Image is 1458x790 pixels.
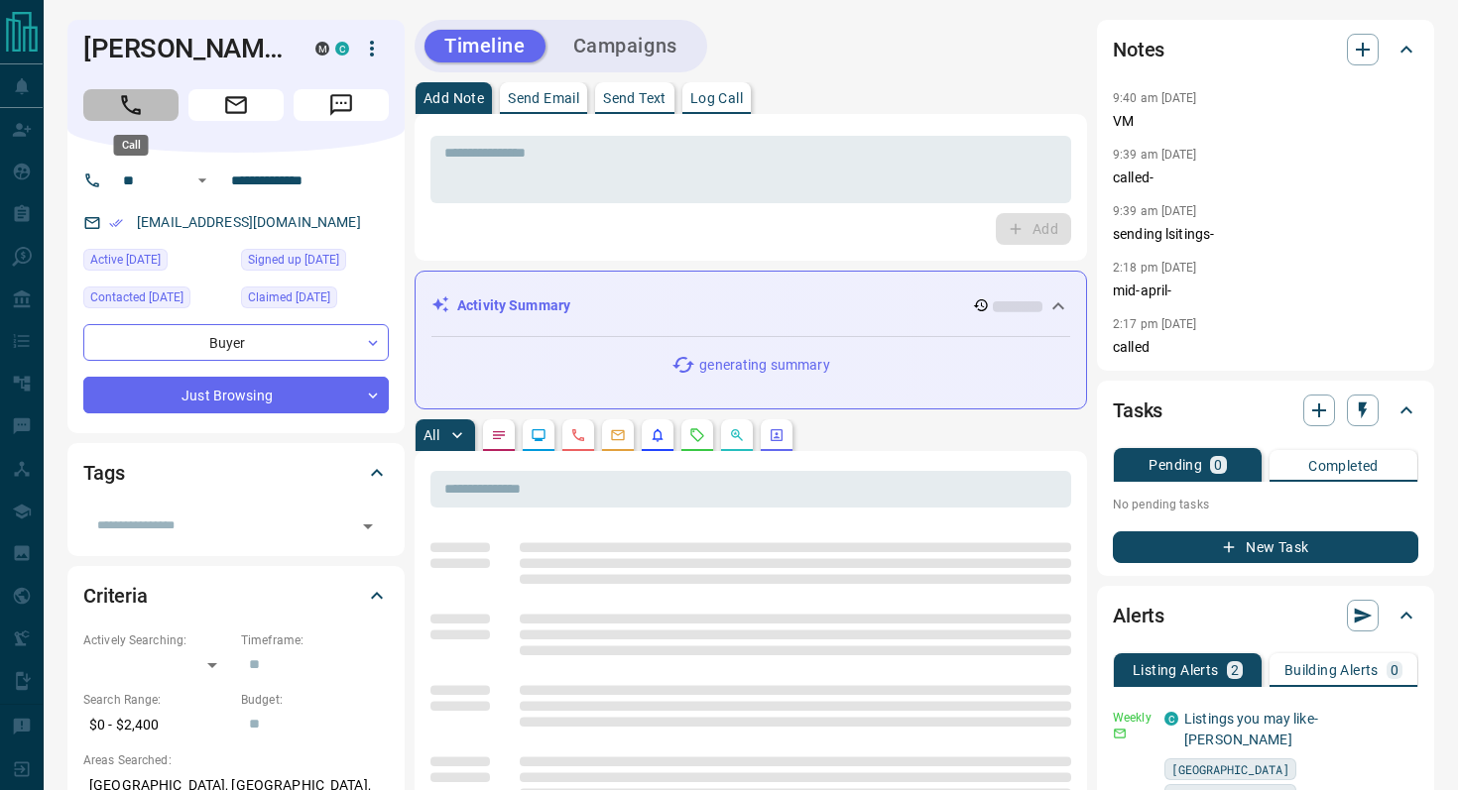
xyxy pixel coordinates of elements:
div: Alerts [1113,592,1418,639]
p: 9:39 am [DATE] [1113,148,1197,162]
p: Budget: [241,691,389,709]
div: Buyer [83,324,389,361]
p: called- [1113,168,1418,188]
a: [EMAIL_ADDRESS][DOMAIN_NAME] [137,214,361,230]
h2: Criteria [83,580,148,612]
p: Send Text [603,91,667,105]
p: 2:18 pm [DATE] [1113,261,1197,275]
p: Pending [1149,458,1202,472]
p: 2:17 pm [DATE] [1113,317,1197,331]
div: Thu Feb 01 2024 [241,249,389,277]
div: Sat Sep 13 2025 [83,249,231,277]
a: Listings you may like- [PERSON_NAME] [1184,711,1318,747]
p: All [424,428,439,442]
svg: Notes [491,427,507,443]
p: No pending tasks [1113,490,1418,519]
svg: Listing Alerts [650,427,666,443]
span: Email [188,89,284,121]
button: Campaigns [553,30,697,62]
svg: Agent Actions [769,427,785,443]
p: 0 [1391,663,1398,677]
div: Fri Feb 09 2024 [241,286,389,314]
p: Timeframe: [241,631,389,649]
span: [GEOGRAPHIC_DATA] [1171,759,1289,779]
span: Contacted [DATE] [90,287,183,307]
span: Message [294,89,389,121]
p: Listing Alerts [1133,663,1219,677]
p: called [1113,337,1418,358]
button: Open [354,512,382,540]
svg: Emails [610,427,626,443]
p: Log Call [690,91,743,105]
svg: Requests [689,427,705,443]
p: Send Email [508,91,579,105]
p: 0 [1214,458,1222,472]
div: Notes [1113,26,1418,73]
button: Open [190,169,214,192]
p: Activity Summary [457,295,570,316]
button: New Task [1113,531,1418,563]
svg: Email [1113,727,1127,740]
h2: Tasks [1113,395,1162,426]
span: Active [DATE] [90,250,161,270]
p: 9:40 am [DATE] [1113,91,1197,105]
p: Building Alerts [1284,663,1379,677]
div: Tasks [1113,387,1418,434]
svg: Email Verified [109,216,123,230]
div: Just Browsing [83,377,389,413]
span: Call [83,89,179,121]
button: Timeline [425,30,546,62]
p: generating summary [699,355,829,376]
div: Call [114,135,149,156]
p: $0 - $2,400 [83,709,231,741]
h2: Alerts [1113,600,1164,631]
p: Areas Searched: [83,751,389,769]
div: Thu Sep 11 2025 [83,286,231,314]
div: condos.ca [1164,712,1178,726]
p: 9:39 am [DATE] [1113,204,1197,218]
p: 2 [1231,663,1239,677]
span: Signed up [DATE] [248,250,339,270]
div: condos.ca [335,42,349,56]
svg: Lead Browsing Activity [531,427,547,443]
p: mid-april- [1113,281,1418,301]
p: sending lsitings- [1113,224,1418,245]
p: Weekly [1113,709,1153,727]
p: Add Note [424,91,484,105]
svg: Calls [570,427,586,443]
p: VM [1113,111,1418,132]
span: Claimed [DATE] [248,287,330,307]
p: Actively Searching: [83,631,231,649]
h1: [PERSON_NAME] [83,33,286,64]
div: Criteria [83,572,389,620]
p: Search Range: [83,691,231,709]
h2: Notes [1113,34,1164,65]
p: Completed [1308,459,1379,473]
div: mrloft.ca [315,42,329,56]
div: Activity Summary [431,287,1070,324]
div: Tags [83,449,389,497]
svg: Opportunities [729,427,745,443]
h2: Tags [83,457,124,489]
